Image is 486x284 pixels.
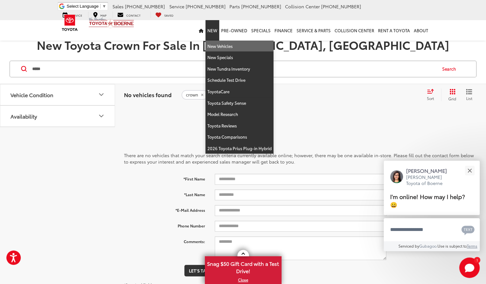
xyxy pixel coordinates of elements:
[406,167,453,174] p: [PERSON_NAME]
[11,92,53,98] div: Vehicle Condition
[205,63,274,75] a: New Tundra Inventory
[427,96,434,101] span: Sort
[150,12,178,18] a: My Saved Vehicles
[67,4,99,9] span: Select Language
[467,243,477,249] a: Terms
[125,3,165,10] span: [PHONE_NUMBER]
[102,4,106,9] span: ▼
[459,222,476,237] button: Chat with SMS
[112,3,124,10] span: Sales
[181,90,208,100] button: remove crown
[424,88,441,101] button: Select sort value
[58,12,87,18] a: Service
[169,3,184,10] span: Service
[186,92,198,97] span: crown
[205,41,274,52] a: New Vehicles
[406,174,453,187] p: [PERSON_NAME] Toyota of Boerne
[241,3,281,10] span: [PHONE_NUMBER]
[0,106,115,127] button: AvailabilityAvailability
[205,143,274,154] a: 2026 Toyota Prius Plug-in Hybrid
[186,3,226,10] span: [PHONE_NUMBER]
[448,96,456,101] span: Grid
[205,20,219,41] a: New
[461,88,477,101] button: List View
[0,84,115,105] button: Vehicle ConditionVehicle Condition
[476,258,478,261] span: 1
[58,12,82,33] img: Toyota
[205,52,274,63] a: New Specials
[97,112,105,120] div: Availability
[436,61,465,77] button: Search
[459,257,480,278] button: Toggle Chat Window
[205,131,274,143] a: Toyota Comparisons
[205,109,274,120] a: Model Research
[89,17,134,28] img: Vic Vaughan Toyota of Boerne
[119,189,210,197] label: *Last Name
[32,61,436,77] input: Search by Make, Model, or Keyword
[67,4,106,9] a: Select Language​
[459,257,480,278] svg: Start Chat
[466,96,472,101] span: List
[100,4,101,9] span: ​
[273,20,295,41] a: Finance
[97,91,105,98] div: Vehicle Condition
[376,20,412,41] a: Rent a Toyota
[205,97,274,109] a: Toyota Safety Sense
[124,91,172,98] span: No vehicles found
[205,86,274,97] a: ToyotaCare
[390,192,465,209] span: I'm online! How may I help? 😀
[124,152,477,165] p: There are no vehicles that match your search criteria currently available online; however, there ...
[219,20,249,41] a: Pre-Owned
[205,257,281,276] span: Snag $50 Gift Card with a Test Drive!
[295,20,333,41] a: Service & Parts: Opens in a new tab
[119,174,210,182] label: *First Name
[249,20,273,41] a: Specials
[285,3,320,10] span: Collision Center
[197,20,205,41] a: Home
[384,161,480,251] div: Close[PERSON_NAME][PERSON_NAME] Toyota of BoerneI'm online! How may I help? 😀Type your messageCha...
[398,243,419,249] span: Serviced by
[205,74,274,86] a: Schedule Test Drive
[384,218,480,241] textarea: Type your message
[461,225,474,235] svg: Text
[412,20,430,41] a: About
[229,3,240,10] span: Parts
[205,120,274,132] a: Toyota Reviews
[11,113,37,119] div: Availability
[88,12,111,18] a: Map
[112,12,145,18] a: Contact
[119,205,210,213] label: *E-Mail Address
[441,88,461,101] button: Grid View
[463,164,476,178] button: Close
[164,13,174,17] span: Saved
[321,3,361,10] span: [PHONE_NUMBER]
[419,243,437,249] a: Gubagoo.
[333,20,376,41] a: Collision Center
[119,221,210,229] label: Phone Number
[437,243,467,249] span: Use is subject to
[119,236,210,244] label: Comments:
[184,265,216,276] button: Let's Talk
